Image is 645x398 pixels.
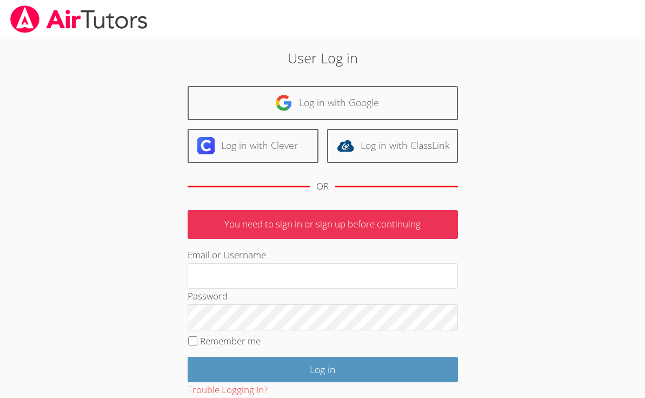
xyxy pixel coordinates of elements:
label: Remember me [200,335,261,347]
label: Password [188,290,228,302]
div: OR [316,179,329,194]
input: Log in [188,357,458,382]
h2: User Log in [148,48,496,68]
img: classlink-logo-d6bb404cc1216ec64c9a2012d9dc4662098be43eaf13dc465df04b49fa7ab582.svg [337,137,354,154]
label: Email or Username [188,249,266,261]
p: You need to sign in or sign up before continuing [188,210,458,239]
a: Log in with Clever [188,129,318,163]
button: Trouble Logging In? [188,382,268,398]
img: clever-logo-6eab21bc6e7a338710f1a6ff85c0baf02591cd810cc4098c63d3a4b26e2feb20.svg [197,137,215,154]
a: Log in with Google [188,86,458,120]
a: Log in with ClassLink [327,129,458,163]
img: airtutors_banner-c4298cdbf04f3fff15de1276eac7730deb9818008684d7c2e4769d2f7ddbe033.png [9,5,149,33]
img: google-logo-50288ca7cdecda66e5e0955fdab243c47b7ad437acaf1139b6f446037453330a.svg [275,94,292,112]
